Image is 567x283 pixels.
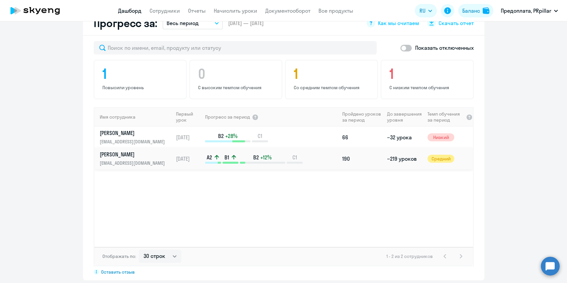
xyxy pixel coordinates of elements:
[101,269,135,275] span: Оставить отзыв
[218,132,224,140] span: B2
[415,44,474,52] p: Показать отключенных
[428,133,454,141] span: Низкий
[292,154,297,161] span: C1
[294,85,371,91] p: Со средним темпом обучения
[173,107,204,127] th: Первый урок
[340,148,384,169] td: 190
[102,253,136,259] span: Отображать по:
[214,7,257,14] a: Начислить уроки
[428,111,464,123] span: Темп обучения за период
[102,85,180,91] p: Повысили уровень
[428,155,454,163] span: Средний
[100,151,169,158] p: [PERSON_NAME]
[318,7,353,14] a: Все продукты
[389,66,467,82] h4: 1
[150,7,180,14] a: Сотрудники
[378,19,419,27] span: Как мы считаем
[173,148,204,169] td: [DATE]
[462,7,480,15] div: Баланс
[100,151,173,167] a: [PERSON_NAME][EMAIL_ADDRESS][DOMAIN_NAME]
[384,148,425,169] td: ~219 уроков
[163,17,223,29] button: Весь период
[207,154,212,161] span: A2
[458,4,493,17] button: Балансbalance
[260,154,272,161] span: +12%
[384,127,425,148] td: ~32 урока
[94,41,377,54] input: Поиск по имени, email, продукту или статусу
[225,132,238,140] span: +28%
[100,159,169,167] p: [EMAIL_ADDRESS][DOMAIN_NAME]
[340,107,384,127] th: Пройдено уроков за период
[389,85,467,91] p: С низким темпом обучения
[258,132,262,140] span: C1
[94,16,157,30] h2: Прогресс за:
[224,154,229,161] span: B1
[100,138,169,145] p: [EMAIL_ADDRESS][DOMAIN_NAME]
[100,129,173,145] a: [PERSON_NAME][EMAIL_ADDRESS][DOMAIN_NAME]
[386,253,433,259] span: 1 - 2 из 2 сотрудников
[265,7,310,14] a: Документооборот
[340,127,384,148] td: 66
[497,3,561,19] button: Предоплата, PRpillar
[167,19,199,27] p: Весь период
[501,7,551,15] p: Предоплата, PRpillar
[102,66,180,82] h4: 1
[100,129,169,137] p: [PERSON_NAME]
[415,4,437,17] button: RU
[483,7,489,14] img: balance
[173,127,204,148] td: [DATE]
[118,7,141,14] a: Дашборд
[419,7,426,15] span: RU
[188,7,206,14] a: Отчеты
[228,19,264,27] span: [DATE] — [DATE]
[384,107,425,127] th: До завершения уровня
[253,154,259,161] span: B2
[294,66,371,82] h4: 1
[205,114,250,120] span: Прогресс за период
[94,107,173,127] th: Имя сотрудника
[439,19,474,27] span: Скачать отчет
